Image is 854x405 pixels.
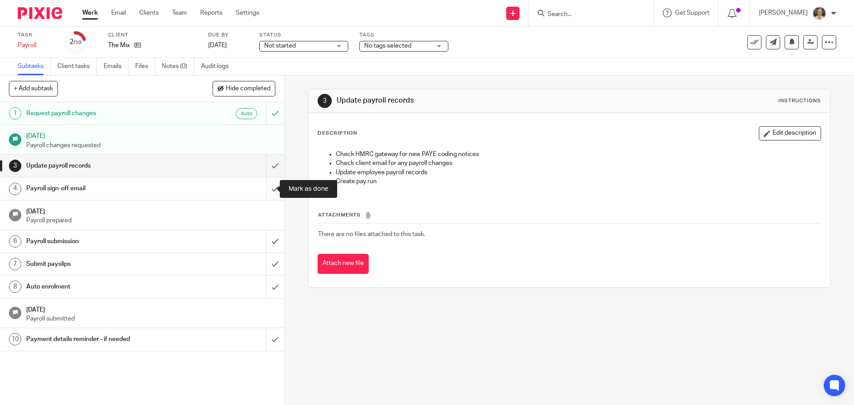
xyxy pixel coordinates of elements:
h1: Payment details reminder - if needed [26,333,180,346]
p: Create pay run [336,177,820,186]
h1: Auto enrolment [26,280,180,293]
div: 1 [9,107,21,120]
p: Description [318,130,357,137]
a: Emails [104,58,129,75]
a: Audit logs [201,58,235,75]
div: Auto [236,108,257,119]
div: 10 [9,333,21,345]
div: 3 [9,160,21,172]
a: Files [135,58,155,75]
span: [DATE] [208,42,227,48]
a: Reports [200,8,222,17]
p: Payroll prepared [26,216,275,225]
p: Check client email for any payroll changes [336,159,820,168]
button: Attach new file [318,254,369,274]
span: Get Support [675,10,709,16]
img: Pete%20with%20glasses.jpg [812,6,826,20]
a: Subtasks [18,58,51,75]
a: Email [111,8,126,17]
div: 4 [9,183,21,195]
label: Due by [208,32,248,39]
small: /10 [73,40,81,45]
a: Work [82,8,98,17]
h1: [DATE] [26,205,275,216]
a: Clients [139,8,159,17]
h1: [DATE] [26,303,275,314]
div: 8 [9,281,21,293]
p: Update employee payroll records [336,168,820,177]
label: Task [18,32,53,39]
a: Notes (0) [162,58,194,75]
div: 6 [9,235,21,248]
button: Hide completed [213,81,275,96]
label: Client [108,32,197,39]
p: The Mix [108,41,130,50]
a: Team [172,8,187,17]
p: [PERSON_NAME] [759,8,808,17]
button: + Add subtask [9,81,58,96]
div: 7 [9,258,21,270]
h1: [DATE] [26,129,275,140]
span: Not started [264,43,296,49]
a: Client tasks [57,58,97,75]
div: Instructions [778,97,821,104]
label: Status [259,32,348,39]
h1: Update payroll records [337,96,588,105]
h1: Request payroll changes [26,107,180,120]
div: Payroll [18,41,53,50]
button: Edit description [759,126,821,140]
span: Attachments [318,213,361,217]
a: Settings [236,8,259,17]
span: No tags selected [364,43,411,49]
label: Tags [359,32,448,39]
h1: Payroll sign-off email [26,182,180,195]
h1: Payroll submission [26,235,180,248]
div: 3 [318,94,332,108]
h1: Submit payslips [26,257,180,271]
p: Payroll changes requested [26,141,275,150]
img: Pixie [18,7,62,19]
div: 2 [69,37,81,47]
h1: Update payroll records [26,159,180,172]
input: Search [547,11,627,19]
span: There are no files attached to this task. [318,231,425,237]
span: Hide completed [226,85,270,92]
p: Payroll submitted [26,314,275,323]
p: Check HMRC gateway for new PAYE coding notices [336,150,820,159]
